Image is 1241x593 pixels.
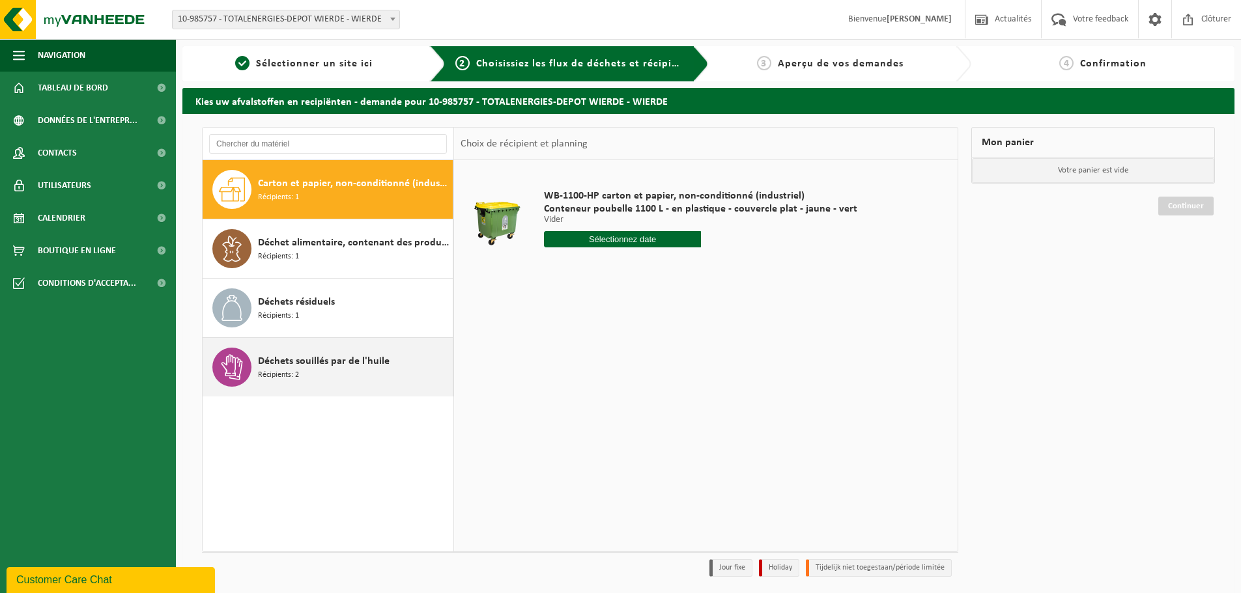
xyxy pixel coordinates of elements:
[7,564,218,593] iframe: chat widget
[258,251,299,263] span: Récipients: 1
[38,137,77,169] span: Contacts
[258,353,390,369] span: Déchets souillés par de l'huile
[209,134,447,154] input: Chercher du matériel
[544,231,701,247] input: Sélectionnez date
[38,267,136,299] span: Conditions d'accepta...
[476,59,693,69] span: Choisissiez les flux de déchets et récipients
[203,219,453,279] button: Déchet alimentaire, contenant des produits d'origine animale, non emballé, catégorie 3 Récipients: 1
[258,176,449,191] span: Carton et papier, non-conditionné (industriel)
[182,88,1234,113] h2: Kies uw afvalstoffen en recipiënten - demande pour 10-985757 - TOTALENERGIES-DEPOT WIERDE - WIERDE
[258,310,299,322] span: Récipients: 1
[971,127,1215,158] div: Mon panier
[544,215,857,225] p: Vider
[235,56,250,70] span: 1
[258,294,335,310] span: Déchets résiduels
[778,59,904,69] span: Aperçu de vos demandes
[38,72,108,104] span: Tableau de bord
[38,169,91,202] span: Utilisateurs
[203,160,453,219] button: Carton et papier, non-conditionné (industriel) Récipients: 1
[759,559,799,577] li: Holiday
[38,202,85,234] span: Calendrier
[173,10,399,29] span: 10-985757 - TOTALENERGIES-DEPOT WIERDE - WIERDE
[203,279,453,338] button: Déchets résiduels Récipients: 1
[709,559,752,577] li: Jour fixe
[455,56,470,70] span: 2
[887,14,952,24] strong: [PERSON_NAME]
[258,191,299,204] span: Récipients: 1
[172,10,400,29] span: 10-985757 - TOTALENERGIES-DEPOT WIERDE - WIERDE
[806,559,952,577] li: Tijdelijk niet toegestaan/période limitée
[38,234,116,267] span: Boutique en ligne
[1059,56,1074,70] span: 4
[256,59,373,69] span: Sélectionner un site ici
[1080,59,1147,69] span: Confirmation
[258,369,299,381] span: Récipients: 2
[454,128,594,160] div: Choix de récipient et planning
[544,189,857,202] span: WB-1100-HP carton et papier, non-conditionné (industriel)
[189,56,420,72] a: 1Sélectionner un site ici
[38,39,85,72] span: Navigation
[757,56,771,70] span: 3
[972,158,1214,183] p: Votre panier est vide
[203,338,453,396] button: Déchets souillés par de l'huile Récipients: 2
[1158,197,1214,215] a: Continuer
[258,235,449,251] span: Déchet alimentaire, contenant des produits d'origine animale, non emballé, catégorie 3
[544,202,857,215] span: Conteneur poubelle 1100 L - en plastique - couvercle plat - jaune - vert
[38,104,137,137] span: Données de l'entrepr...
